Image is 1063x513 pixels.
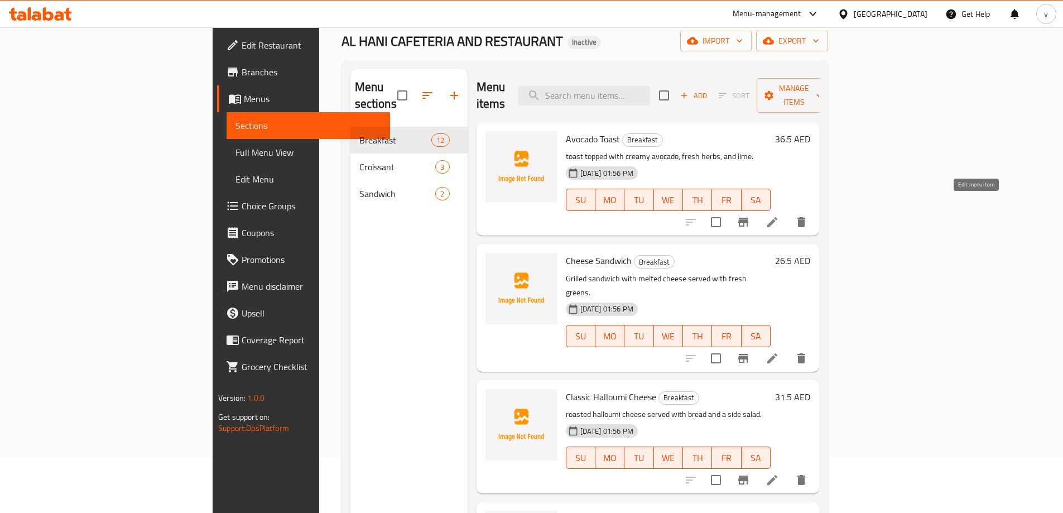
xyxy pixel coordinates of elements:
span: Menus [244,92,381,106]
button: SA [742,447,771,469]
button: TU [624,447,653,469]
h2: Menu items [477,79,506,112]
div: Sandwich2 [350,180,468,207]
div: Breakfast [359,133,432,147]
button: TH [683,325,712,347]
button: SU [566,189,595,211]
a: Support.OpsPlatform [218,421,289,435]
span: Menu disclaimer [242,280,381,293]
button: TH [683,447,712,469]
span: Inactive [567,37,601,47]
span: Select to update [704,210,728,234]
button: export [756,31,828,51]
button: SU [566,447,595,469]
a: Edit Restaurant [217,32,390,59]
span: 2 [436,189,449,199]
span: Upsell [242,306,381,320]
button: Add [676,87,711,104]
span: Sandwich [359,187,436,200]
a: Promotions [217,246,390,273]
span: SU [571,192,591,208]
button: SA [742,325,771,347]
span: WE [658,328,679,344]
button: SA [742,189,771,211]
a: Grocery Checklist [217,353,390,380]
span: Avocado Toast [566,131,620,147]
button: Add section [441,82,468,109]
div: Inactive [567,36,601,49]
a: Choice Groups [217,193,390,219]
button: TH [683,189,712,211]
span: Cheese Sandwich [566,252,632,269]
a: Branches [217,59,390,85]
span: Manage items [766,81,822,109]
span: 3 [436,162,449,172]
div: items [435,187,449,200]
button: WE [654,189,683,211]
span: SA [746,328,766,344]
span: 12 [432,135,449,146]
button: Branch-specific-item [730,345,757,372]
a: Menus [217,85,390,112]
span: Edit Menu [235,172,381,186]
nav: Menu sections [350,122,468,212]
span: Select to update [704,468,728,492]
span: Croissant [359,160,436,174]
span: Edit Restaurant [242,39,381,52]
span: Sort sections [414,82,441,109]
span: [DATE] 01:56 PM [576,304,638,314]
h6: 26.5 AED [775,253,810,269]
span: Select all sections [391,84,414,107]
button: Branch-specific-item [730,209,757,236]
span: WE [658,450,679,466]
span: Breakfast [659,391,699,404]
span: SA [746,450,766,466]
button: delete [788,209,815,236]
p: roasted halloumi cheese served with bread and a side salad. [566,407,771,421]
button: TU [624,189,653,211]
span: [DATE] 01:56 PM [576,426,638,437]
span: Select section first [711,87,757,104]
div: Croissant3 [350,154,468,180]
span: TH [687,450,708,466]
a: Full Menu View [227,139,390,166]
span: WE [658,192,679,208]
span: Coverage Report [242,333,381,347]
button: SU [566,325,595,347]
div: Breakfast [634,255,675,269]
span: Grocery Checklist [242,360,381,373]
button: Branch-specific-item [730,467,757,493]
span: FR [716,450,737,466]
button: MO [595,189,624,211]
a: Menu disclaimer [217,273,390,300]
span: TH [687,192,708,208]
span: TH [687,328,708,344]
span: Add [679,89,709,102]
span: Breakfast [623,133,662,146]
h6: 36.5 AED [775,131,810,147]
a: Coupons [217,219,390,246]
img: Avocado Toast [485,131,557,203]
span: [DATE] 01:56 PM [576,168,638,179]
button: MO [595,447,624,469]
button: FR [712,325,741,347]
span: MO [600,328,620,344]
a: Edit menu item [766,352,779,365]
span: export [765,34,819,48]
button: WE [654,447,683,469]
span: TU [629,328,649,344]
span: FR [716,192,737,208]
h6: 31.5 AED [775,389,810,405]
span: Version: [218,391,246,405]
span: Branches [242,65,381,79]
button: Manage items [757,78,831,113]
span: SU [571,328,591,344]
span: 1.0.0 [247,391,264,405]
span: TU [629,192,649,208]
span: SA [746,192,766,208]
div: items [431,133,449,147]
img: Cheese Sandwich [485,253,557,324]
a: Upsell [217,300,390,327]
span: Classic Halloumi Cheese [566,389,656,405]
